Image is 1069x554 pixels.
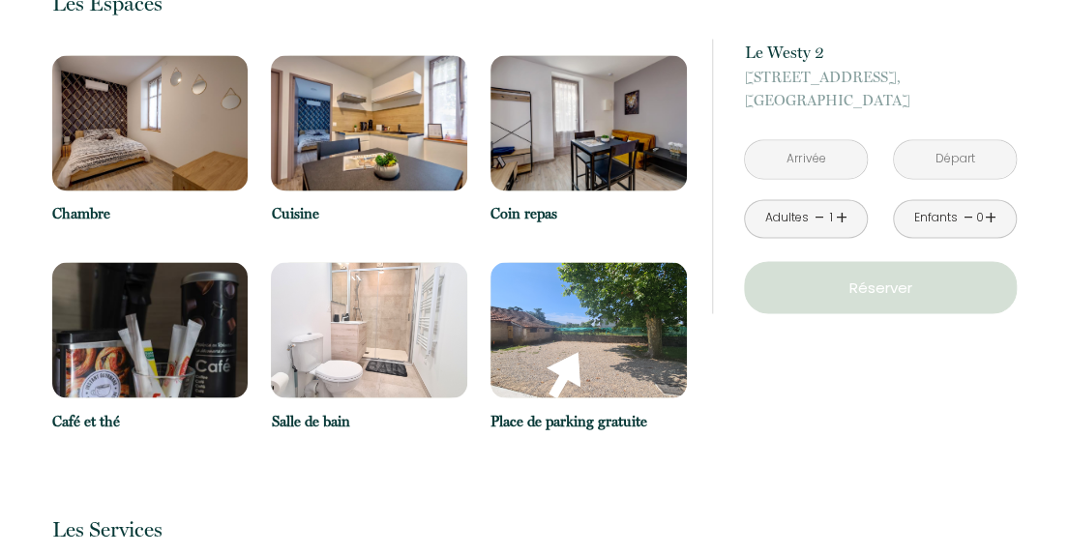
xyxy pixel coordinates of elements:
img: 17302170907287.jpg [271,55,467,190]
p: Chambre [52,202,249,225]
a: - [814,203,824,233]
img: 17273483858612.png [490,262,687,397]
a: + [985,203,996,233]
div: Adultes [764,209,808,227]
img: 17273483723794.png [271,262,467,397]
input: Départ [894,140,1016,178]
div: 1 [826,209,836,227]
p: Le Westy 2 [744,39,1017,66]
p: Réserver [751,276,1010,299]
div: Enfants [914,209,958,227]
div: 0 [975,209,985,227]
img: 17302168513637.jpg [490,55,687,190]
img: 17302169391807.jpg [52,55,249,190]
a: - [963,203,973,233]
p: Café et thé [52,409,249,432]
img: 17302170163782.jpg [52,262,249,397]
p: Salle de bain [271,409,467,432]
button: Réserver [744,261,1017,313]
p: Les Services [52,515,687,541]
p: Cuisine [271,202,467,225]
p: [GEOGRAPHIC_DATA] [744,66,1017,112]
span: [STREET_ADDRESS], [744,66,1017,89]
a: + [836,203,847,233]
p: Coin repas [490,202,687,225]
input: Arrivée [745,140,867,178]
p: Place de parking gratuite [490,409,687,432]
